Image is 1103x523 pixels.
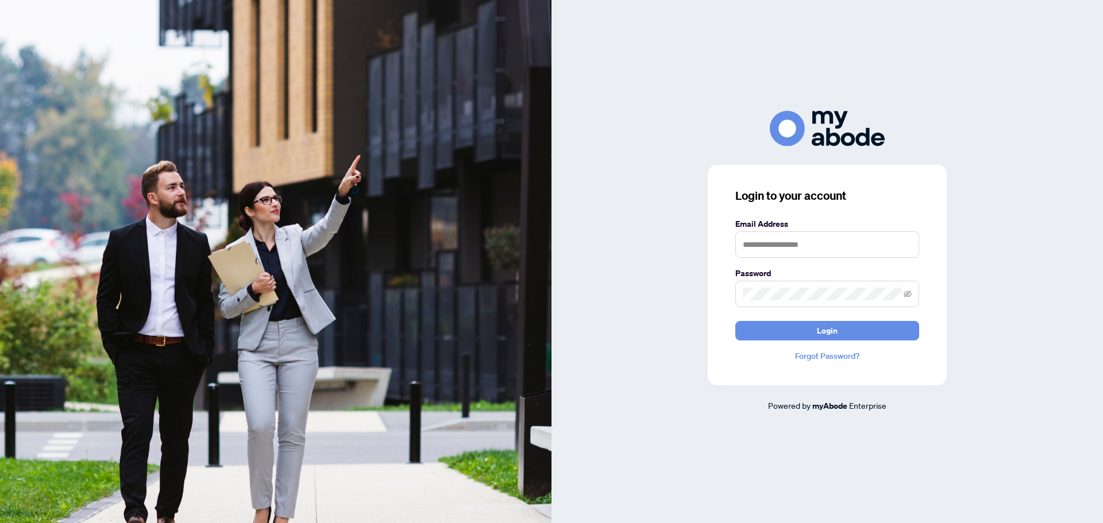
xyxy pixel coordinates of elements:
[849,400,886,410] span: Enterprise
[768,400,811,410] span: Powered by
[904,290,912,298] span: eye-invisible
[735,267,919,280] label: Password
[735,188,919,204] h3: Login to your account
[770,111,885,146] img: ma-logo
[735,350,919,362] a: Forgot Password?
[735,321,919,340] button: Login
[735,218,919,230] label: Email Address
[812,400,847,412] a: myAbode
[817,321,838,340] span: Login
